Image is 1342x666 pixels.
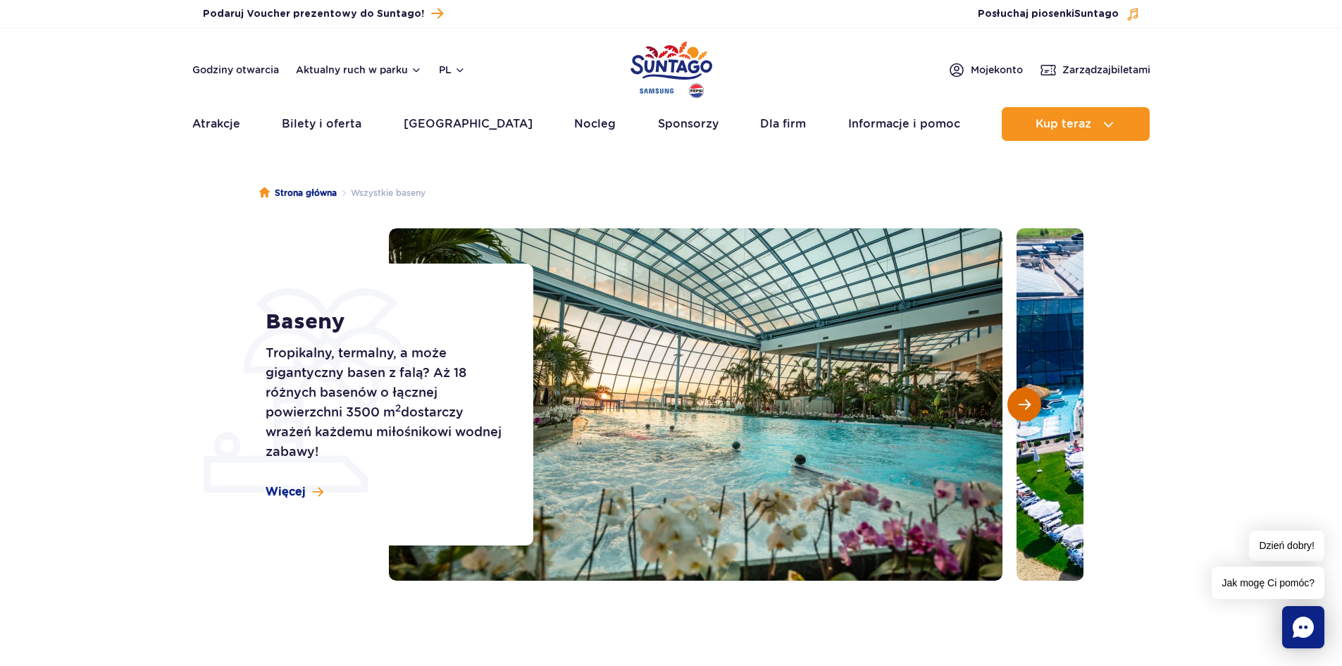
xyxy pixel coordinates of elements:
button: Posłuchaj piosenkiSuntago [978,7,1140,21]
a: Więcej [266,484,323,500]
span: Zarządzaj biletami [1062,63,1150,77]
a: Mojekonto [948,61,1023,78]
span: Podaruj Voucher prezentowy do Suntago! [203,7,424,21]
a: Strona główna [259,186,337,200]
li: Wszystkie baseny [337,186,425,200]
span: Moje konto [971,63,1023,77]
div: Chat [1282,606,1324,648]
img: Basen wewnętrzny w Suntago, z tropikalnymi roślinami i orchideami [389,228,1002,581]
a: Bilety i oferta [282,107,361,141]
button: Następny slajd [1007,388,1041,421]
a: Sponsorzy [658,107,719,141]
span: Więcej [266,484,306,500]
a: Dla firm [760,107,806,141]
button: Aktualny ruch w parku [296,64,422,75]
h1: Baseny [266,309,502,335]
span: Posłuchaj piosenki [978,7,1119,21]
a: Zarządzajbiletami [1040,61,1150,78]
a: Atrakcje [192,107,240,141]
sup: 2 [395,402,401,414]
a: Nocleg [574,107,616,141]
a: [GEOGRAPHIC_DATA] [404,107,533,141]
span: Dzień dobry! [1249,531,1324,561]
a: Informacje i pomoc [848,107,960,141]
button: pl [439,63,466,77]
a: Park of Poland [630,35,712,100]
p: Tropikalny, termalny, a może gigantyczny basen z falą? Aż 18 różnych basenów o łącznej powierzchn... [266,343,502,462]
span: Jak mogę Ci pomóc? [1212,567,1324,599]
button: Kup teraz [1002,107,1150,141]
a: Podaruj Voucher prezentowy do Suntago! [203,4,443,23]
a: Godziny otwarcia [192,63,279,77]
span: Kup teraz [1036,118,1091,130]
span: Suntago [1074,9,1119,19]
